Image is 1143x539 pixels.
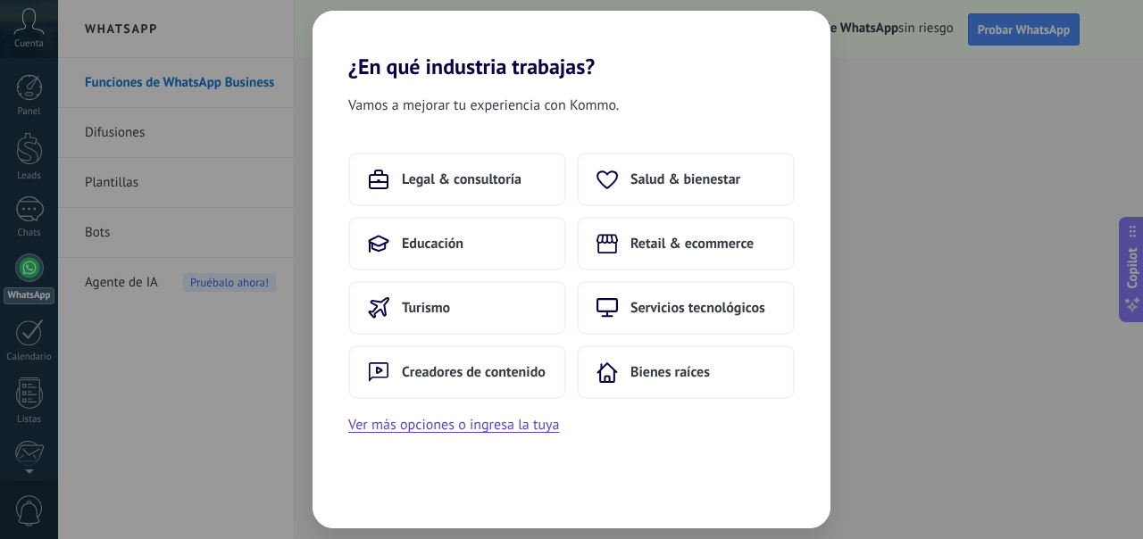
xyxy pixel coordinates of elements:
[630,299,765,317] span: Servicios tecnológicos
[348,413,559,436] button: Ver más opciones o ingresa la tuya
[402,235,463,253] span: Educación
[348,153,566,206] button: Legal & consultoría
[402,170,521,188] span: Legal & consultoría
[348,217,566,270] button: Educación
[577,281,795,335] button: Servicios tecnológicos
[402,299,450,317] span: Turismo
[577,217,795,270] button: Retail & ecommerce
[402,363,546,381] span: Creadores de contenido
[630,363,710,381] span: Bienes raíces
[630,170,740,188] span: Salud & bienestar
[577,345,795,399] button: Bienes raíces
[348,281,566,335] button: Turismo
[630,235,754,253] span: Retail & ecommerce
[313,11,830,79] h2: ¿En qué industria trabajas?
[348,94,619,117] span: Vamos a mejorar tu experiencia con Kommo.
[577,153,795,206] button: Salud & bienestar
[348,345,566,399] button: Creadores de contenido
